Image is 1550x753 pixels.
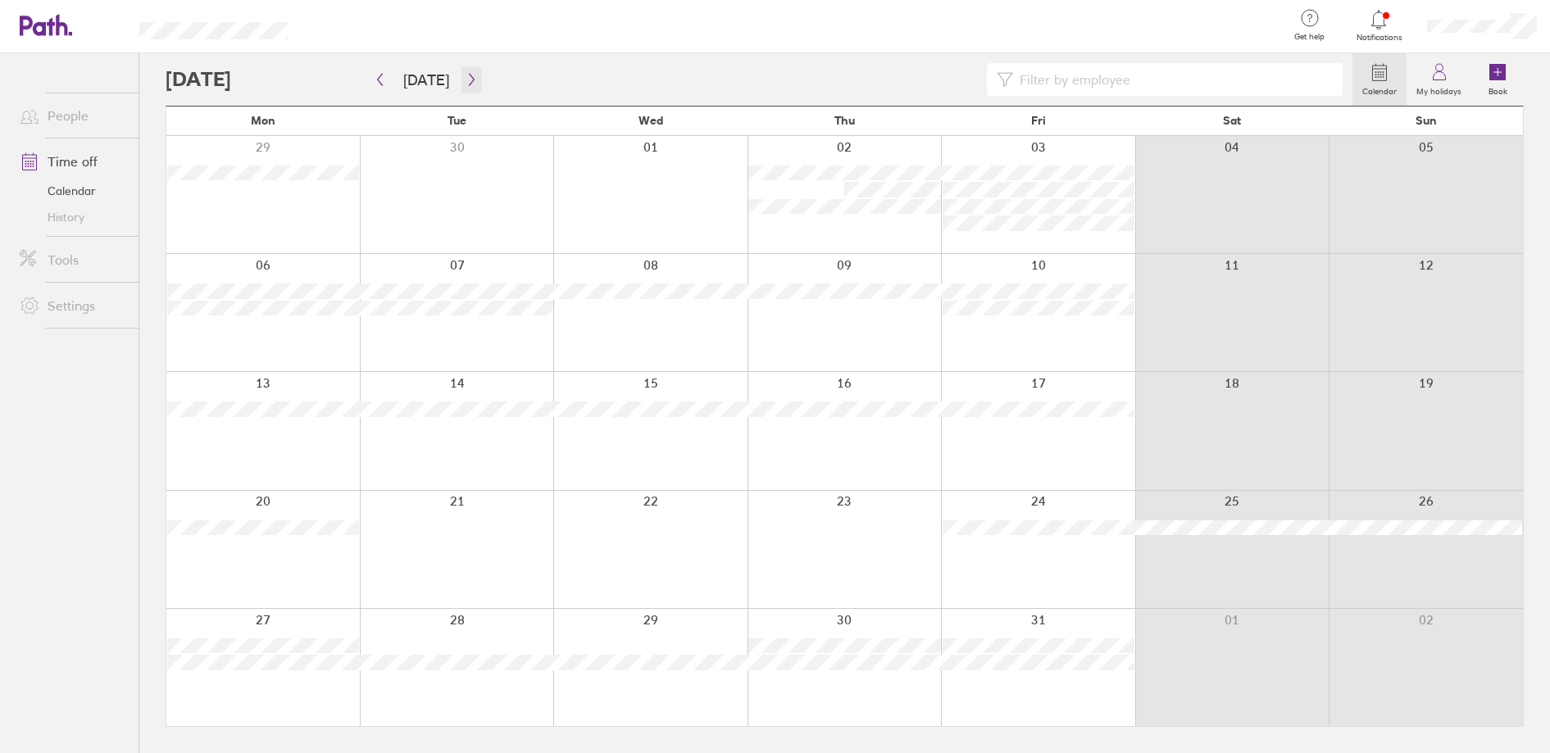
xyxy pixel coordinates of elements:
label: My holidays [1407,82,1471,97]
a: Notifications [1352,8,1406,43]
button: [DATE] [390,66,462,93]
span: Get help [1283,32,1336,42]
span: Fri [1031,114,1046,127]
a: Calendar [7,178,139,204]
a: History [7,204,139,230]
span: Notifications [1352,33,1406,43]
a: Time off [7,145,139,178]
a: Book [1471,53,1524,106]
span: Tue [448,114,466,127]
a: Settings [7,289,139,322]
span: Thu [834,114,855,127]
label: Calendar [1352,82,1407,97]
span: Mon [251,114,275,127]
a: My holidays [1407,53,1471,106]
label: Book [1479,82,1517,97]
a: Tools [7,243,139,276]
input: Filter by employee [1013,64,1333,95]
a: Calendar [1352,53,1407,106]
span: Sat [1223,114,1241,127]
span: Sun [1416,114,1437,127]
a: People [7,99,139,132]
span: Wed [639,114,663,127]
